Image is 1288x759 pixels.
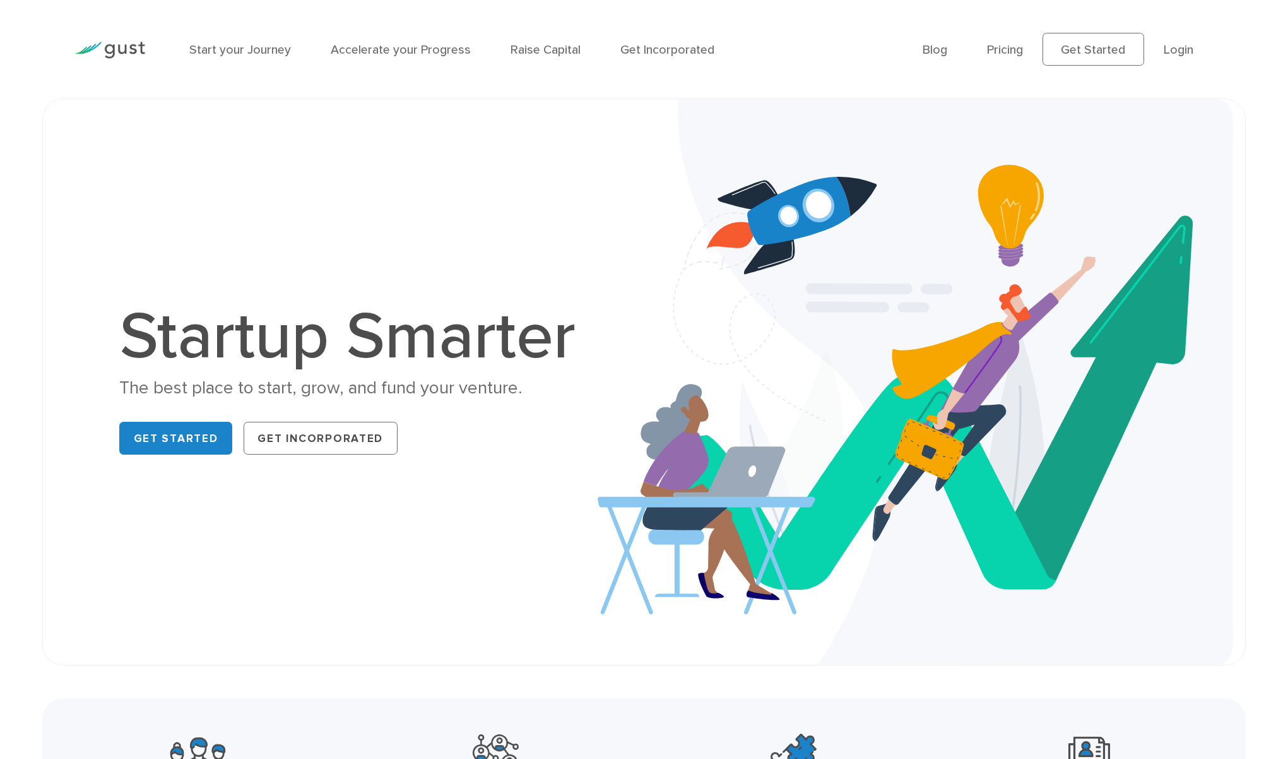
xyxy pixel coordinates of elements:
a: Pricing [987,42,1023,57]
a: Get Started [119,422,233,455]
div: The best place to start, grow, and fund your venture. [119,376,592,400]
img: Startup Smarter Hero [598,99,1233,664]
a: Get Started [1043,33,1143,66]
a: Accelerate your Progress [331,42,471,57]
img: Gust Logo [74,42,145,59]
a: Blog [923,42,947,57]
a: Raise Capital [511,42,581,57]
a: Login [1164,42,1193,57]
h1: Startup Smarter [119,304,592,369]
a: Start your Journey [189,42,291,57]
a: Get Incorporated [620,42,714,57]
a: Get Incorporated [244,422,398,455]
